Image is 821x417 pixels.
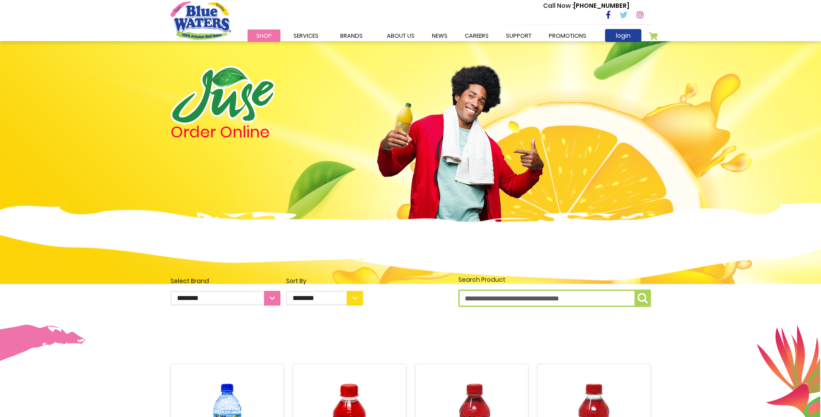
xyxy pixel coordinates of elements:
[637,293,648,303] img: search-icon.png
[256,32,272,40] span: Shop
[171,291,280,306] select: Select Brand
[285,29,327,42] a: Services
[543,1,573,10] span: Call Now :
[423,29,456,42] a: News
[293,32,319,40] span: Services
[458,275,651,307] label: Search Product
[171,66,275,124] img: logo
[286,277,363,286] div: Sort By
[456,29,497,42] a: careers
[171,277,280,306] label: Select Brand
[340,32,363,40] span: Brands
[458,290,651,307] input: Search Product
[332,29,371,42] a: Brands
[497,29,540,42] a: support
[540,29,595,42] a: Promotions
[378,29,423,42] a: about us
[376,50,545,235] img: man.png
[248,29,280,42] a: Shop
[543,1,629,10] p: [PHONE_NUMBER]
[171,1,231,39] a: store logo
[286,291,363,306] select: Sort By
[634,290,651,307] button: Search Product
[171,124,363,140] h4: Order Online
[605,29,641,42] a: login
